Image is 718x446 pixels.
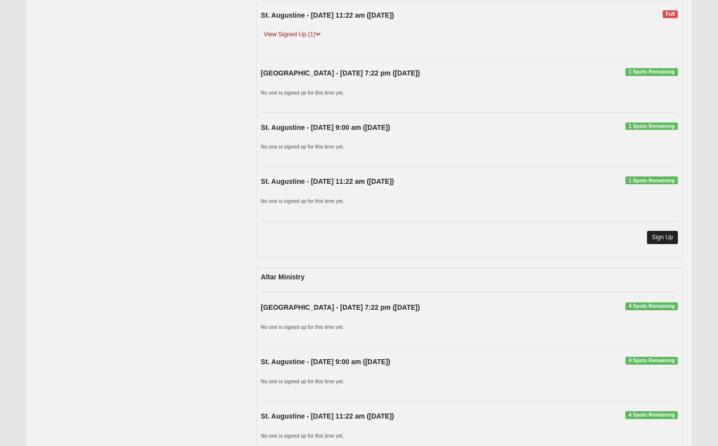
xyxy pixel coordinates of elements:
[261,412,394,420] strong: St. Augustine - [DATE] 11:22 am ([DATE])
[625,123,678,130] span: 1 Spots Remaining
[261,433,344,439] small: No one is signed up for this time yet.
[261,144,344,149] small: No one is signed up for this time yet.
[261,303,420,311] strong: [GEOGRAPHIC_DATA] - [DATE] 7:22 pm ([DATE])
[261,273,305,281] strong: Altar Ministry
[261,11,394,19] strong: St. Augustine - [DATE] 11:22 am ([DATE])
[261,358,390,366] strong: St. Augustine - [DATE] 9:00 am ([DATE])
[261,177,394,185] strong: St. Augustine - [DATE] 11:22 am ([DATE])
[625,176,678,184] span: 1 Spots Remaining
[261,124,390,131] strong: St. Augustine - [DATE] 9:00 am ([DATE])
[625,68,678,76] span: 1 Spots Remaining
[625,411,678,419] span: 4 Spots Remaining
[261,90,344,96] small: No one is signed up for this time yet.
[261,324,344,330] small: No one is signed up for this time yet.
[261,29,324,40] a: View Signed Up (1)
[261,69,420,77] strong: [GEOGRAPHIC_DATA] - [DATE] 7:22 pm ([DATE])
[625,302,678,310] span: 4 Spots Remaining
[625,357,678,365] span: 4 Spots Remaining
[663,10,678,18] span: Full
[647,231,678,244] a: Sign Up
[261,198,344,204] small: No one is signed up for this time yet.
[261,378,344,384] small: No one is signed up for this time yet.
